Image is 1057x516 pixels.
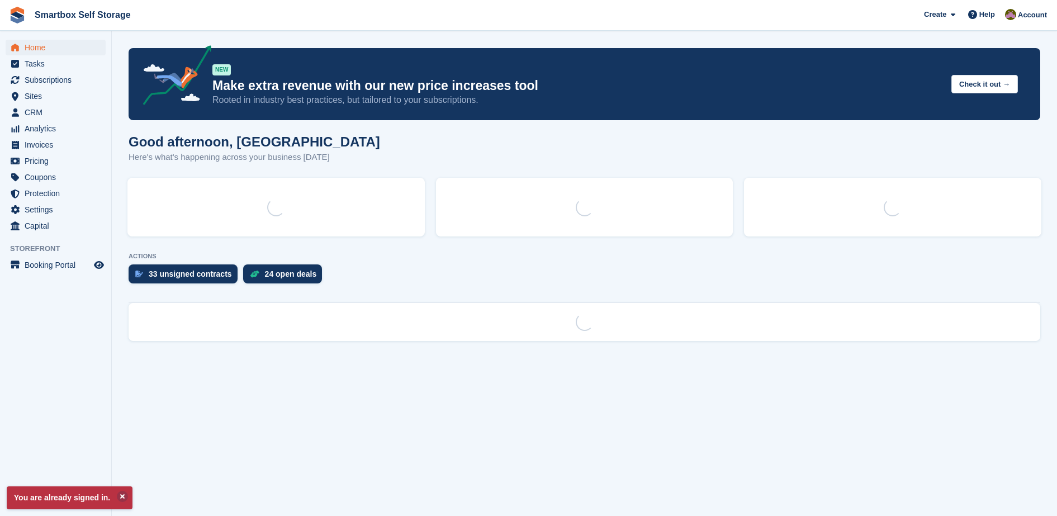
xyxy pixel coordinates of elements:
[134,45,212,109] img: price-adjustments-announcement-icon-8257ccfd72463d97f412b2fc003d46551f7dbcb40ab6d574587a9cd5c0d94...
[25,40,92,55] span: Home
[25,105,92,120] span: CRM
[25,202,92,217] span: Settings
[25,121,92,136] span: Analytics
[243,264,328,289] a: 24 open deals
[265,269,317,278] div: 24 open deals
[30,6,135,24] a: Smartbox Self Storage
[6,40,106,55] a: menu
[6,72,106,88] a: menu
[1018,10,1047,21] span: Account
[6,121,106,136] a: menu
[6,88,106,104] a: menu
[250,270,259,278] img: deal-1b604bf984904fb50ccaf53a9ad4b4a5d6e5aea283cecdc64d6e3604feb123c2.svg
[6,137,106,153] a: menu
[129,151,380,164] p: Here's what's happening across your business [DATE]
[212,78,942,94] p: Make extra revenue with our new price increases tool
[6,257,106,273] a: menu
[25,169,92,185] span: Coupons
[6,56,106,72] a: menu
[129,264,243,289] a: 33 unsigned contracts
[129,253,1040,260] p: ACTIONS
[9,7,26,23] img: stora-icon-8386f47178a22dfd0bd8f6a31ec36ba5ce8667c1dd55bd0f319d3a0aa187defe.svg
[6,186,106,201] a: menu
[25,72,92,88] span: Subscriptions
[25,137,92,153] span: Invoices
[979,9,995,20] span: Help
[92,258,106,272] a: Preview store
[6,202,106,217] a: menu
[6,169,106,185] a: menu
[6,153,106,169] a: menu
[6,218,106,234] a: menu
[212,94,942,106] p: Rooted in industry best practices, but tailored to your subscriptions.
[129,134,380,149] h1: Good afternoon, [GEOGRAPHIC_DATA]
[25,88,92,104] span: Sites
[25,186,92,201] span: Protection
[10,243,111,254] span: Storefront
[149,269,232,278] div: 33 unsigned contracts
[25,218,92,234] span: Capital
[135,271,143,277] img: contract_signature_icon-13c848040528278c33f63329250d36e43548de30e8caae1d1a13099fd9432cc5.svg
[951,75,1018,93] button: Check it out →
[7,486,132,509] p: You are already signed in.
[6,105,106,120] a: menu
[212,64,231,75] div: NEW
[1005,9,1016,20] img: Kayleigh Devlin
[25,257,92,273] span: Booking Portal
[25,153,92,169] span: Pricing
[25,56,92,72] span: Tasks
[924,9,946,20] span: Create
